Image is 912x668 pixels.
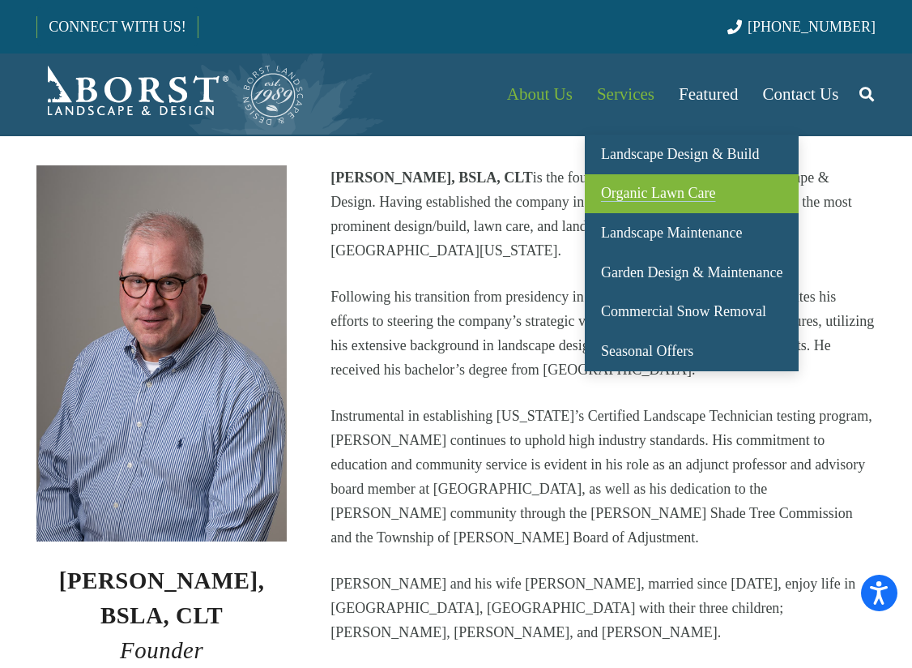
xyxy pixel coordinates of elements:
[727,19,876,35] a: [PHONE_NUMBER]
[585,213,799,253] a: Landscape Maintenance
[585,174,799,214] a: Organic Lawn Care
[59,567,265,628] strong: [PERSON_NAME], BSLA, CLT
[36,62,305,126] a: Borst-Logo
[585,292,799,332] a: Commercial Snow Removal
[330,285,876,382] p: Following his transition from presidency in [DATE], [PERSON_NAME] dedicates his efforts to steeri...
[601,146,759,162] span: Landscape Design & Build
[585,332,799,371] a: Seasonal Offers
[601,303,766,319] span: Commercial Snow Removal
[751,54,851,135] a: Contact Us
[507,84,573,104] span: About Us
[601,343,693,359] span: Seasonal Offers
[850,74,883,114] a: Search
[763,84,839,104] span: Contact Us
[585,54,667,135] a: Services
[330,572,876,644] p: [PERSON_NAME] and his wife [PERSON_NAME], married since [DATE], enjoy life in [GEOGRAPHIC_DATA], ...
[330,169,532,186] strong: [PERSON_NAME], BSLA, CLT
[495,54,585,135] a: About Us
[679,84,738,104] span: Featured
[585,135,799,174] a: Landscape Design & Build
[330,165,876,263] p: is the founder of [PERSON_NAME] Landscape & Design. Having established the company in [DATE], he ...
[597,84,654,104] span: Services
[601,185,716,201] span: Organic Lawn Care
[601,264,782,280] span: Garden Design & Maintenance
[120,637,203,663] em: Founder
[667,54,750,135] a: Featured
[37,7,197,46] a: CONNECT WITH US!
[601,225,742,241] span: Landscape Maintenance
[748,19,876,35] span: [PHONE_NUMBER]
[330,404,876,550] p: Instrumental in establishing [US_STATE]’s Certified Landscape Technician testing program, [PERSON...
[585,253,799,293] a: Garden Design & Maintenance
